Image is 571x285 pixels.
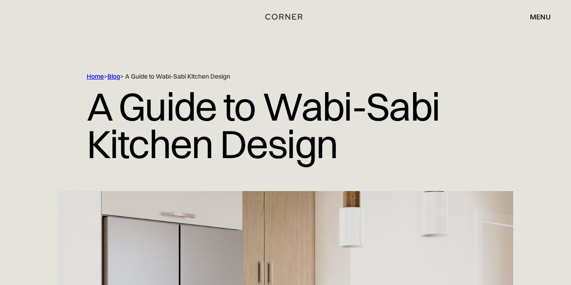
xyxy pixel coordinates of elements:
[521,9,551,24] div: menu
[87,81,484,169] h1: A Guide to Wabi-Sabi Kitchen Design
[107,72,120,80] a: Blog
[530,13,551,20] div: menu
[264,11,307,23] a: home
[87,72,484,81] div: > > A Guide to Wabi-Sabi Kitchen Design
[87,72,104,80] a: Home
